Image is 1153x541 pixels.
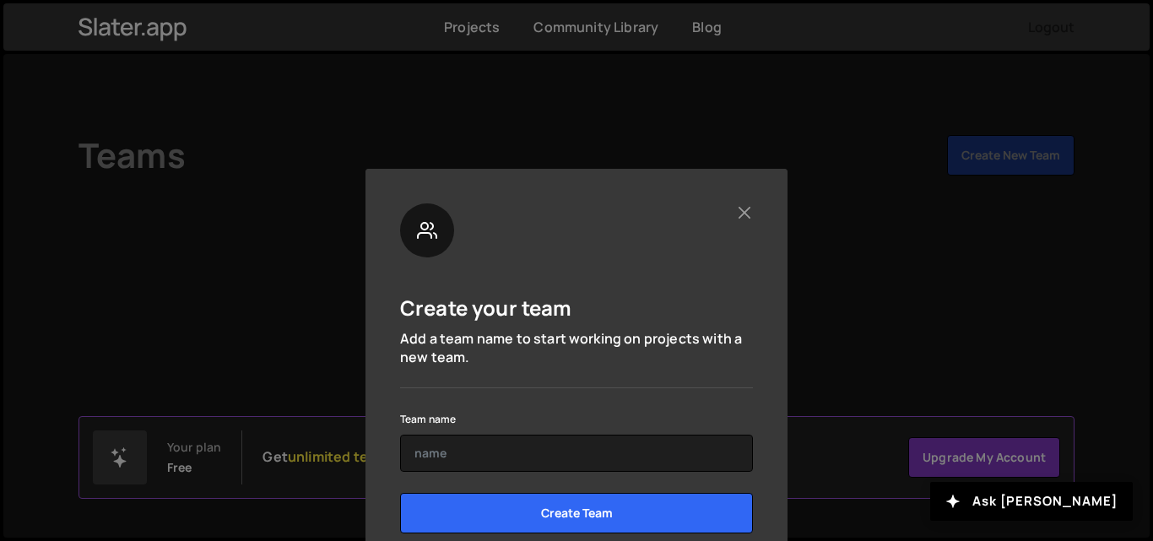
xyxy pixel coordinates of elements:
[400,435,753,472] input: name
[400,411,456,428] label: Team name
[400,295,572,321] h5: Create your team
[930,482,1133,521] button: Ask [PERSON_NAME]
[400,329,753,367] p: Add a team name to start working on projects with a new team.
[735,203,753,221] button: Close
[400,493,753,533] input: Create Team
